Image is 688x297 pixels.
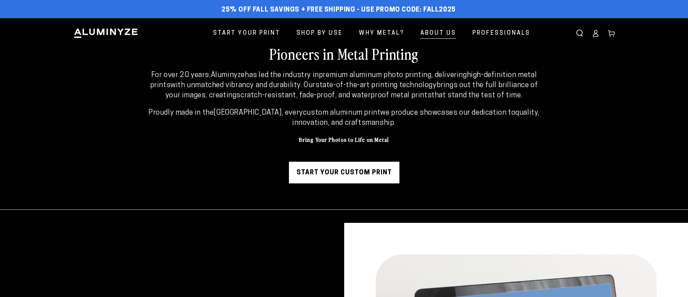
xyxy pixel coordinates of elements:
[144,108,544,128] p: Proudly made in the , every we produce showcases our dedication to .
[472,28,530,39] span: Professionals
[297,28,343,39] span: Shop By Use
[73,28,138,39] img: Aluminyze
[420,28,456,39] span: About Us
[299,135,389,143] strong: Bring Your Photos to Life on Metal
[319,72,432,79] strong: premium aluminum photo printing
[213,28,280,39] span: Start Your Print
[572,25,588,41] summary: Search our site
[354,24,410,43] a: Why Metal?
[359,28,404,39] span: Why Metal?
[221,6,456,14] span: 25% off FALL Savings + Free Shipping - Use Promo Code: FALL2025
[415,24,462,43] a: About Us
[291,24,348,43] a: Shop By Use
[289,162,399,183] a: Start Your Custom Print
[315,82,437,89] strong: state-of-the-art printing technology
[208,24,286,43] a: Start Your Print
[213,109,281,116] strong: [GEOGRAPHIC_DATA]
[211,72,245,79] strong: Aluminyze
[303,109,381,116] strong: custom aluminum print
[467,24,536,43] a: Professionals
[236,92,432,99] strong: scratch-resistant, fade-proof, and waterproof metal prints
[109,44,579,63] h2: Pioneers in Metal Printing
[144,70,544,101] p: For over 20 years, has led the industry in , delivering with unmatched vibrancy and durability. O...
